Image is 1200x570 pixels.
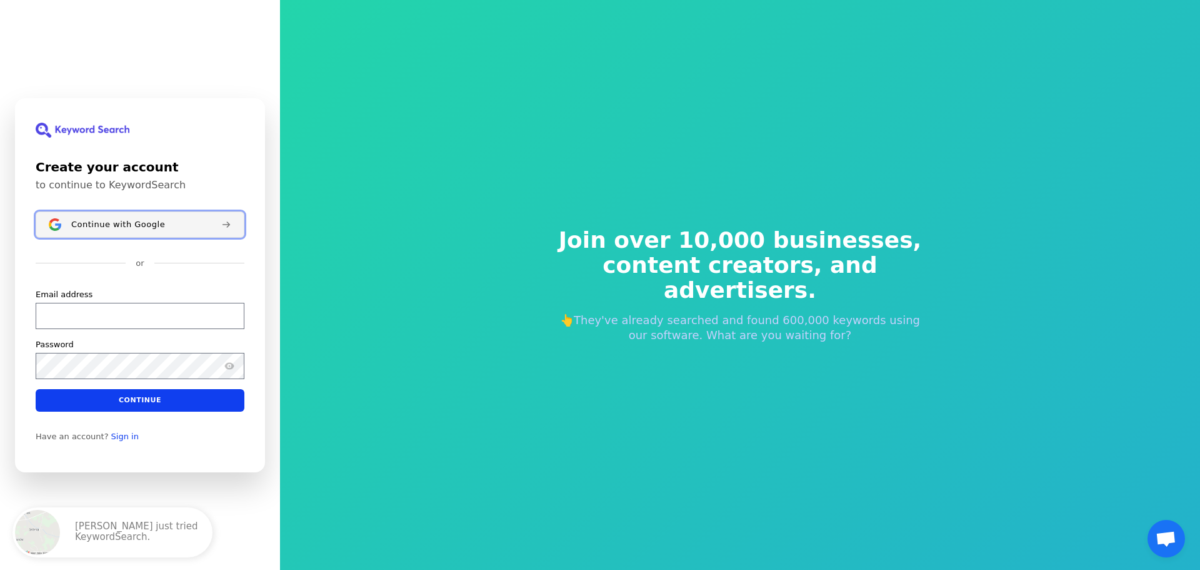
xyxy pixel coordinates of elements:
[36,431,109,441] span: Have an account?
[71,219,165,229] span: Continue with Google
[75,521,200,544] p: [PERSON_NAME] just tried KeywordSearch.
[36,123,129,138] img: KeywordSearch
[36,179,244,191] p: to continue to KeywordSearch
[1147,520,1185,557] a: Otwarty czat
[550,253,930,303] span: content creators, and advertisers.
[36,211,244,238] button: Sign in with GoogleContinue with Google
[36,389,244,411] button: Continue
[136,258,144,269] p: or
[36,338,74,350] label: Password
[222,358,237,373] button: Show password
[36,288,92,300] label: Email address
[15,510,60,555] img: Poland
[550,228,930,253] span: Join over 10,000 businesses,
[550,313,930,343] p: 👆They've already searched and found 600,000 keywords using our software. What are you waiting for?
[111,431,139,441] a: Sign in
[49,218,61,231] img: Sign in with Google
[36,158,244,176] h1: Create your account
